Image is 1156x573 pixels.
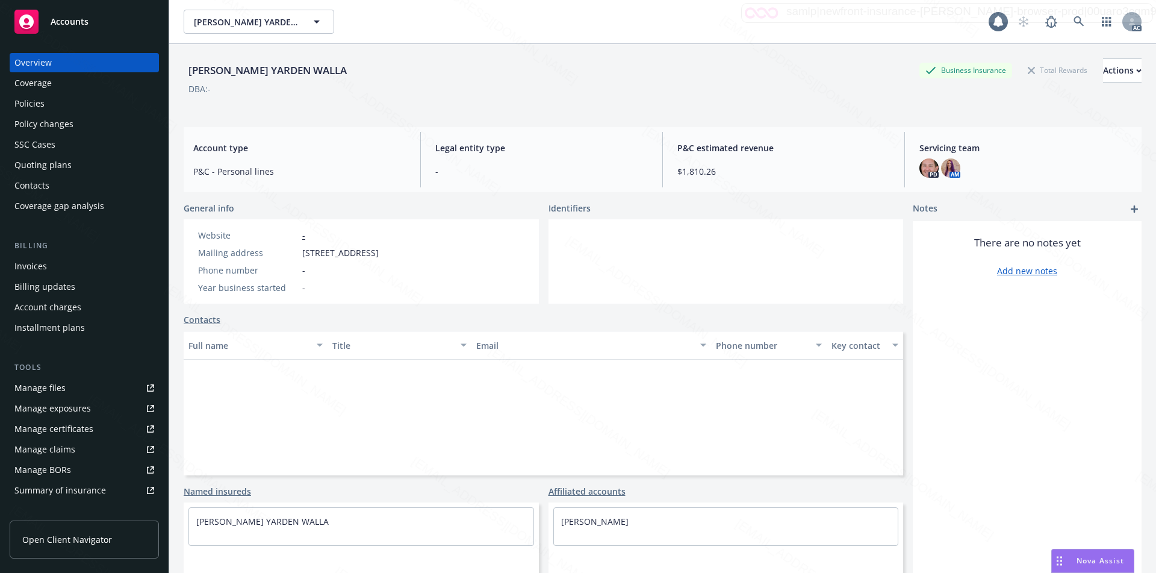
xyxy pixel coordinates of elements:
button: Email [471,331,711,360]
div: Summary of insurance [14,481,106,500]
a: Report a Bug [1039,10,1063,34]
div: Tools [10,362,159,374]
a: Affiliated accounts [548,485,626,498]
a: Switch app [1095,10,1119,34]
div: Title [332,339,453,352]
a: Account charges [10,298,159,317]
span: Account type [193,142,406,154]
div: Billing updates [14,277,75,296]
span: $1,810.26 [677,165,890,178]
a: Installment plans [10,318,159,337]
a: Invoices [10,257,159,276]
a: Policy changes [10,114,159,134]
div: SSC Cases [14,135,55,154]
a: Start snowing [1011,10,1036,34]
div: Drag to move [1052,550,1067,572]
a: Quoting plans [10,155,159,175]
div: Business Insurance [919,63,1012,78]
button: Title [328,331,471,360]
div: Website [198,229,297,242]
div: Manage BORs [14,460,71,480]
a: [PERSON_NAME] [561,516,629,527]
div: Policy changes [14,114,73,134]
a: Named insureds [184,485,251,498]
div: Overview [14,53,52,72]
a: add [1127,202,1142,216]
div: [PERSON_NAME] YARDEN WALLA [184,63,352,78]
div: Phone number [198,264,297,277]
a: Billing updates [10,277,159,296]
button: Key contact [827,331,903,360]
span: Accounts [51,17,89,27]
a: Summary of insurance [10,481,159,500]
div: DBA: - [188,83,211,95]
span: Nova Assist [1077,556,1124,566]
a: Manage files [10,378,159,398]
div: Quoting plans [14,155,72,175]
div: Billing [10,240,159,252]
span: Servicing team [919,142,1132,154]
div: Coverage gap analysis [14,196,104,216]
button: Nova Assist [1051,549,1134,573]
span: [PERSON_NAME] YARDEN WALLA [194,16,298,28]
span: - [302,281,305,294]
span: There are no notes yet [974,236,1081,250]
div: Contacts [14,176,49,195]
div: Mailing address [198,246,297,259]
span: Notes [913,202,937,216]
a: Accounts [10,5,159,39]
span: P&C - Personal lines [193,165,406,178]
div: Phone number [716,339,808,352]
a: Contacts [10,176,159,195]
span: Legal entity type [435,142,648,154]
a: Add new notes [997,265,1057,277]
div: Manage certificates [14,419,93,439]
button: [PERSON_NAME] YARDEN WALLA [184,10,334,34]
div: Policies [14,94,45,113]
div: Account charges [14,298,81,317]
span: - [302,264,305,277]
a: Manage BORs [10,460,159,480]
img: photo [919,158,939,178]
div: Coverage [14,74,52,93]
a: Manage exposures [10,399,159,418]
div: Full name [188,339,309,352]
div: Manage claims [14,440,75,459]
a: Coverage gap analysis [10,196,159,216]
a: Manage claims [10,440,159,459]
span: Identifiers [548,202,591,214]
div: Year business started [198,281,297,294]
div: Manage files [14,378,66,398]
div: Manage exposures [14,399,91,418]
a: Coverage [10,74,159,93]
div: Installment plans [14,318,85,337]
a: SSC Cases [10,135,159,154]
button: Phone number [711,331,826,360]
span: P&C estimated revenue [677,142,890,154]
a: Manage certificates [10,419,159,439]
img: photo [941,158,960,178]
div: Key contact [831,339,885,352]
div: Actions [1103,59,1142,82]
a: Contacts [184,313,220,326]
span: [STREET_ADDRESS] [302,246,379,259]
span: - [435,165,648,178]
div: Email [476,339,693,352]
div: Invoices [14,257,47,276]
button: Full name [184,331,328,360]
div: Total Rewards [1022,63,1093,78]
a: - [302,230,305,241]
span: General info [184,202,234,214]
span: Open Client Navigator [22,533,112,546]
a: Search [1067,10,1091,34]
a: Policies [10,94,159,113]
a: Overview [10,53,159,72]
button: Actions [1103,58,1142,83]
a: [PERSON_NAME] YARDEN WALLA [196,516,329,527]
